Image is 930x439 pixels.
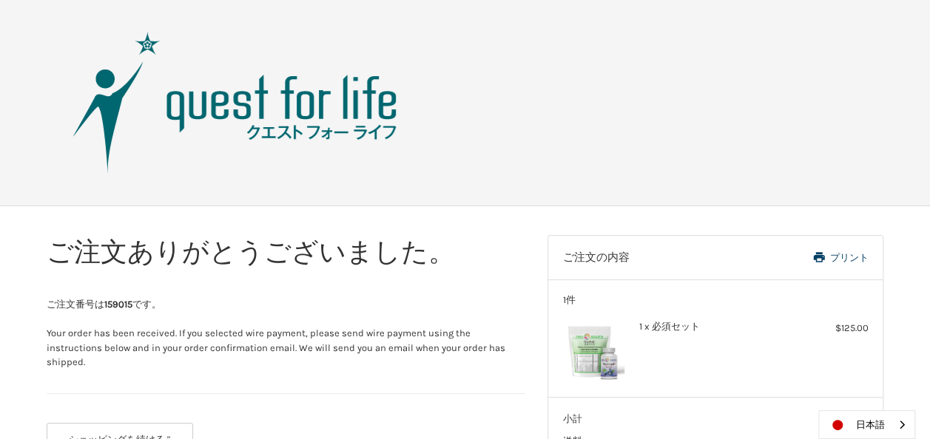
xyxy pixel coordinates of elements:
[47,299,161,310] span: ご注文番号は です。
[50,29,420,177] img: クエスト・グループ
[563,294,869,306] h3: 1件
[563,251,729,265] h3: ご注文の内容
[819,411,914,438] a: 日本語
[104,299,132,310] strong: 159015
[729,251,869,265] a: プリント
[47,235,525,268] h1: ご注文ありがとうございました。
[792,321,868,336] div: $125.00
[47,327,505,367] span: Your order has been received. If you selected wire payment, please send wire payment using the in...
[639,321,789,333] h4: 1 x 必須セット
[818,410,915,439] aside: Language selected: 日本語
[818,410,915,439] div: Language
[563,413,582,424] span: 小計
